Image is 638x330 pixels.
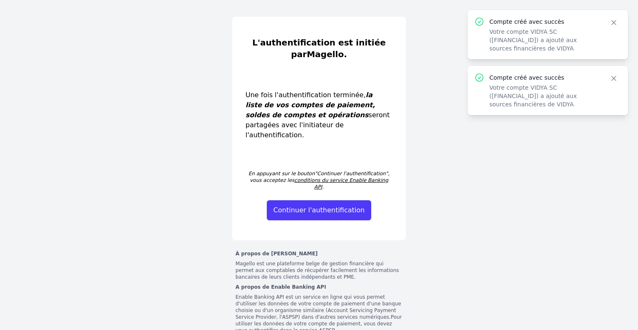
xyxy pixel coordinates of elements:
p: Compte créé avec succès [489,18,600,26]
strong: À propos de [PERSON_NAME] [235,250,403,257]
a: conditions du service Enable Banking API [294,177,388,190]
span: En appuyant sur le bouton , vous acceptez les . [232,170,406,190]
span: L'authentification est initiée par . [232,37,406,60]
p: Votre compte VIDYA SC ([FINANCIAL_ID]) a ajouté aux sources financières de VIDYA [489,83,600,108]
span: Une fois l'authentification terminée, seront partagées avec l'initiateur de l'authentification. [232,90,404,140]
strong: Magello [307,49,344,59]
p: Compte créé avec succès [489,73,600,82]
button: Continuer l'authentification [267,200,372,220]
strong: A propos de Enable Banking API [235,284,326,290]
p: Magello est une plateforme belge de gestion financière qui permet aux comptables de récupérer fac... [235,260,403,280]
span: "Continuer l'authentification" [315,171,388,176]
p: Votre compte VIDYA SC ([FINANCIAL_ID]) a ajouté aux sources financières de VIDYA [489,28,600,53]
em: la liste de vos comptes de paiement, soldes de comptes et opérations [246,91,375,119]
span: Enable Banking API est un service en ligne qui vous permet d'utiliser les données de votre compte... [235,294,401,320]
